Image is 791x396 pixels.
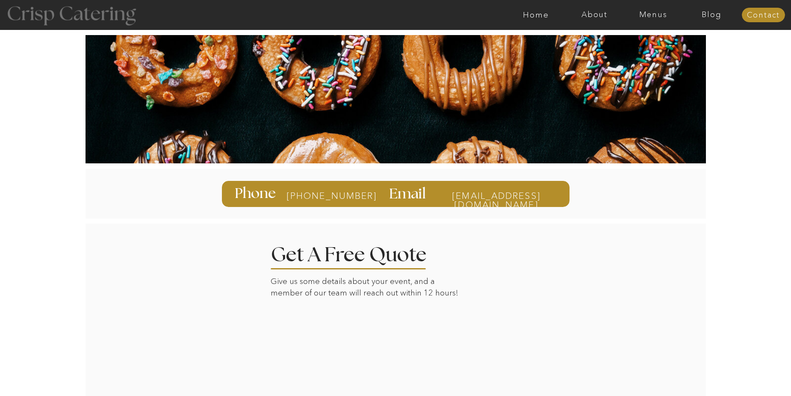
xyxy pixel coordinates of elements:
a: [EMAIL_ADDRESS][DOMAIN_NAME] [435,191,557,199]
h3: Phone [235,186,278,201]
a: Contact [742,11,785,20]
a: Home [507,11,565,19]
p: Give us some details about your event, and a member of our team will reach out within 12 hours! [271,276,464,301]
h3: Email [389,187,428,201]
h2: Get A Free Quote [271,245,453,261]
a: Menus [624,11,682,19]
a: [PHONE_NUMBER] [286,191,354,201]
a: Blog [682,11,741,19]
a: About [565,11,624,19]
